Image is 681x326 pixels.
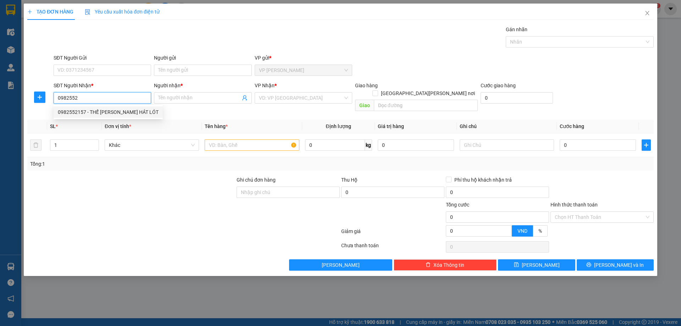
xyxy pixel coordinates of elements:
[205,123,228,129] span: Tên hàng
[54,54,151,62] div: SĐT Người Gửi
[394,259,497,271] button: deleteXóa Thông tin
[85,9,90,15] img: icon
[54,106,163,118] div: 0982552157 - THẾ ANH HÁT LÓT
[30,160,263,168] div: Tổng: 1
[109,140,195,150] span: Khác
[560,123,584,129] span: Cước hàng
[154,82,251,89] div: Người nhận
[340,227,445,240] div: Giảm giá
[237,177,276,183] label: Ghi chú đơn hàng
[506,27,527,32] label: Gán nhãn
[58,108,159,116] div: 0982552157 - THẾ [PERSON_NAME] HÁT LÓT
[522,261,560,269] span: [PERSON_NAME]
[517,228,527,234] span: VND
[426,262,431,268] span: delete
[154,54,251,62] div: Người gửi
[365,139,372,151] span: kg
[577,259,654,271] button: printer[PERSON_NAME] và In
[205,139,299,151] input: VD: Bàn, Ghế
[259,65,348,76] span: VP Thanh Xuân
[460,139,554,151] input: Ghi Chú
[378,123,404,129] span: Giá trị hàng
[446,202,469,208] span: Tổng cước
[255,54,352,62] div: VP gửi
[481,83,516,88] label: Cước giao hàng
[54,82,151,89] div: SĐT Người Nhận
[586,262,591,268] span: printer
[498,259,575,271] button: save[PERSON_NAME]
[642,139,651,151] button: plus
[255,83,275,88] span: VP Nhận
[374,100,478,111] input: Dọc đường
[637,4,657,23] button: Close
[66,17,297,26] li: Số 378 [PERSON_NAME] ( [PERSON_NAME] nhà khách [GEOGRAPHIC_DATA])
[34,94,45,100] span: plus
[433,261,464,269] span: Xóa Thông tin
[9,51,124,63] b: GỬI : VP [PERSON_NAME]
[322,261,360,269] span: [PERSON_NAME]
[66,26,297,35] li: Hotline: 0965551559
[289,259,392,271] button: [PERSON_NAME]
[457,120,557,133] th: Ghi chú
[550,202,598,208] label: Hình thức thanh toán
[34,92,45,103] button: plus
[355,100,374,111] span: Giao
[538,228,542,234] span: %
[50,123,56,129] span: SL
[355,83,378,88] span: Giao hàng
[514,262,519,268] span: save
[644,10,650,16] span: close
[30,139,41,151] button: delete
[341,177,358,183] span: Thu Hộ
[378,139,454,151] input: 0
[237,187,340,198] input: Ghi chú đơn hàng
[242,95,248,101] span: user-add
[340,242,445,254] div: Chưa thanh toán
[642,142,650,148] span: plus
[378,89,478,97] span: [GEOGRAPHIC_DATA][PERSON_NAME] nơi
[105,123,131,129] span: Đơn vị tính
[85,9,160,15] span: Yêu cầu xuất hóa đơn điện tử
[481,92,553,104] input: Cước giao hàng
[326,123,351,129] span: Định lượng
[27,9,32,14] span: plus
[27,9,73,15] span: TẠO ĐƠN HÀNG
[452,176,515,184] span: Phí thu hộ khách nhận trả
[594,261,644,269] span: [PERSON_NAME] và In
